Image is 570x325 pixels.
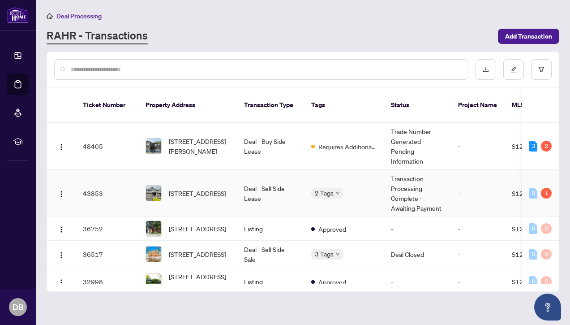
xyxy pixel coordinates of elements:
button: filter [531,59,552,80]
td: Transaction Processing Complete - Awaiting Payment [384,170,451,217]
div: 0 [529,249,537,260]
a: RAHR - Transactions [47,28,148,44]
button: Logo [54,274,69,289]
img: thumbnail-img [146,139,161,154]
td: - [451,123,505,170]
span: 2 Tags [315,188,334,198]
span: edit [510,66,517,73]
img: Logo [58,191,65,198]
span: Requires Additional Docs [318,142,377,152]
button: edit [503,59,524,80]
img: thumbnail-img [146,221,161,236]
span: S12234979 [512,189,548,197]
div: 1 [541,188,552,199]
td: 48405 [76,123,138,170]
td: Listing [237,268,304,295]
button: Logo [54,247,69,261]
div: 0 [529,223,537,234]
span: [STREET_ADDRESS] [169,188,226,198]
td: Listing [237,217,304,241]
span: [STREET_ADDRESS][PERSON_NAME] [169,272,230,291]
span: down [335,191,340,195]
img: logo [7,7,29,23]
img: Logo [58,279,65,286]
span: download [483,66,489,73]
td: Trade Number Generated - Pending Information [384,123,451,170]
img: Logo [58,143,65,151]
div: 0 [541,223,552,234]
button: Logo [54,221,69,236]
th: Status [384,88,451,123]
div: 0 [529,276,537,287]
span: Deal Processing [56,12,102,20]
div: 3 [529,141,537,152]
td: - [451,268,505,295]
img: thumbnail-img [146,247,161,262]
th: Property Address [138,88,237,123]
span: [STREET_ADDRESS][PERSON_NAME] [169,136,230,156]
span: DB [13,301,24,313]
th: Transaction Type [237,88,304,123]
td: - [451,217,505,241]
span: S12115426 [512,277,548,286]
span: down [335,252,340,256]
button: Add Transaction [498,29,559,44]
th: MLS # [505,88,558,123]
th: Project Name [451,88,505,123]
button: download [476,59,496,80]
td: - [384,268,451,295]
td: Deal - Buy Side Lease [237,123,304,170]
div: 0 [541,249,552,260]
td: Deal Closed [384,241,451,268]
span: S12178469 [512,225,548,233]
div: 0 [529,188,537,199]
span: Approved [318,277,346,287]
span: Approved [318,224,346,234]
span: filter [538,66,544,73]
td: 36752 [76,217,138,241]
td: - [451,170,505,217]
button: Logo [54,139,69,153]
span: S12004048 [512,250,548,258]
td: Deal - Sell Side Lease [237,170,304,217]
th: Ticket Number [76,88,138,123]
div: 2 [541,141,552,152]
button: Open asap [534,294,561,321]
span: 3 Tags [315,249,334,259]
td: Deal - Sell Side Sale [237,241,304,268]
img: Logo [58,226,65,233]
th: Tags [304,88,384,123]
td: 43853 [76,170,138,217]
td: 36517 [76,241,138,268]
img: thumbnail-img [146,186,161,201]
td: - [451,241,505,268]
span: [STREET_ADDRESS] [169,249,226,259]
img: thumbnail-img [146,274,161,289]
span: Add Transaction [505,29,552,43]
span: home [47,13,53,19]
td: 32998 [76,268,138,295]
span: [STREET_ADDRESS] [169,224,226,234]
td: - [384,217,451,241]
span: S12218580 [512,142,548,150]
div: 0 [541,276,552,287]
img: Logo [58,251,65,259]
button: Logo [54,186,69,200]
